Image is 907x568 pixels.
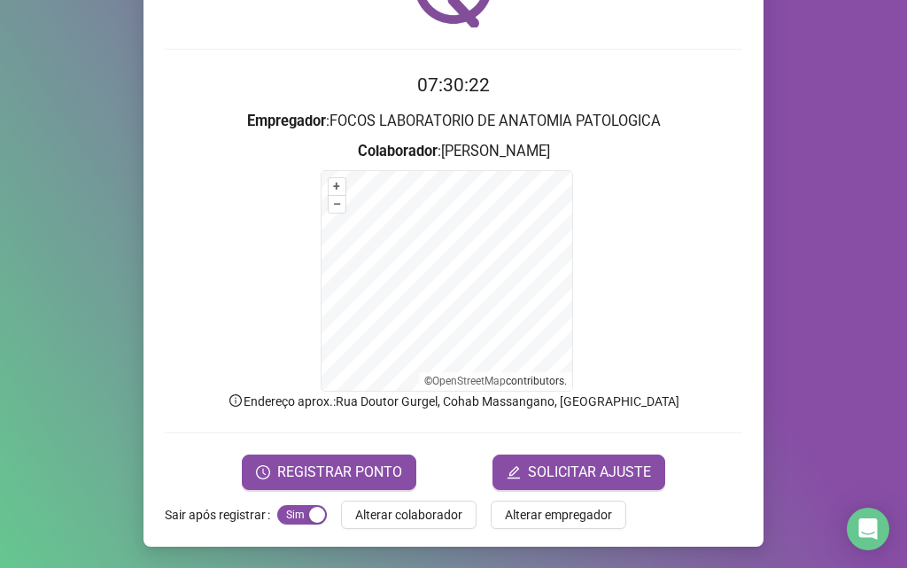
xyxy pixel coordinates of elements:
[358,143,438,160] strong: Colaborador
[847,508,889,550] div: Open Intercom Messenger
[242,455,416,490] button: REGISTRAR PONTO
[505,505,612,525] span: Alterar empregador
[491,501,626,529] button: Alterar empregador
[341,501,477,529] button: Alterar colaborador
[424,375,567,387] li: © contributors.
[507,465,521,479] span: edit
[417,74,490,96] time: 07:30:22
[256,465,270,479] span: clock-circle
[165,392,742,411] p: Endereço aprox. : Rua Doutor Gurgel, Cohab Massangano, [GEOGRAPHIC_DATA]
[329,178,345,195] button: +
[165,110,742,133] h3: : FOCOS LABORATORIO DE ANATOMIA PATOLOGICA
[355,505,462,525] span: Alterar colaborador
[492,455,665,490] button: editSOLICITAR AJUSTE
[277,462,402,483] span: REGISTRAR PONTO
[165,501,277,529] label: Sair após registrar
[165,140,742,163] h3: : [PERSON_NAME]
[228,393,244,408] span: info-circle
[528,462,651,483] span: SOLICITAR AJUSTE
[329,196,345,213] button: –
[432,375,506,387] a: OpenStreetMap
[247,113,326,129] strong: Empregador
